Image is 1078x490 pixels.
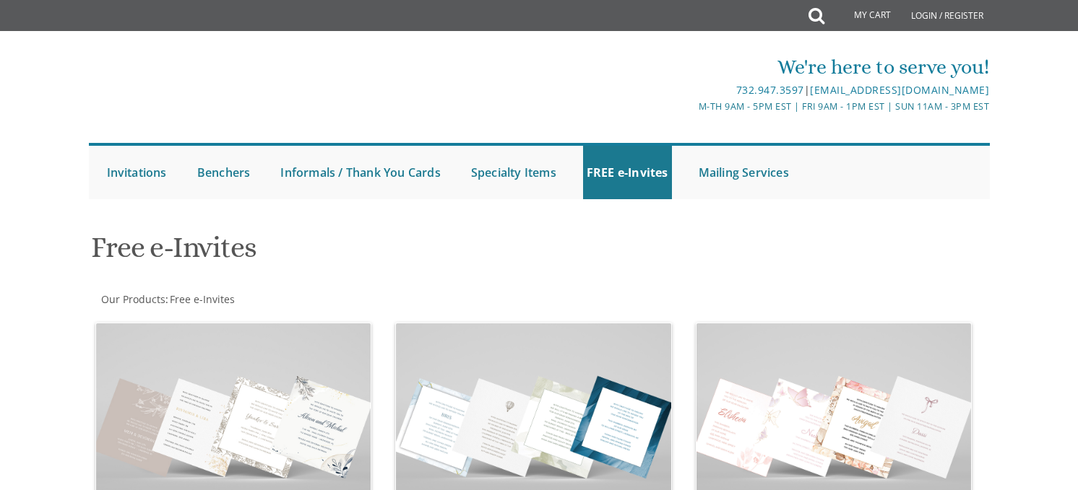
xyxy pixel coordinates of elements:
[736,83,804,97] a: 732.947.3597
[170,292,235,306] span: Free e-Invites
[810,83,989,97] a: [EMAIL_ADDRESS][DOMAIN_NAME]
[695,146,793,199] a: Mailing Services
[389,53,989,82] div: We're here to serve you!
[389,99,989,114] div: M-Th 9am - 5pm EST | Fri 9am - 1pm EST | Sun 11am - 3pm EST
[467,146,560,199] a: Specialty Items
[100,292,165,306] a: Our Products
[103,146,171,199] a: Invitations
[823,1,901,30] a: My Cart
[194,146,254,199] a: Benchers
[89,292,540,307] div: :
[389,82,989,99] div: |
[91,232,681,274] h1: Free e-Invites
[277,146,444,199] a: Informals / Thank You Cards
[168,292,235,306] a: Free e-Invites
[583,146,672,199] a: FREE e-Invites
